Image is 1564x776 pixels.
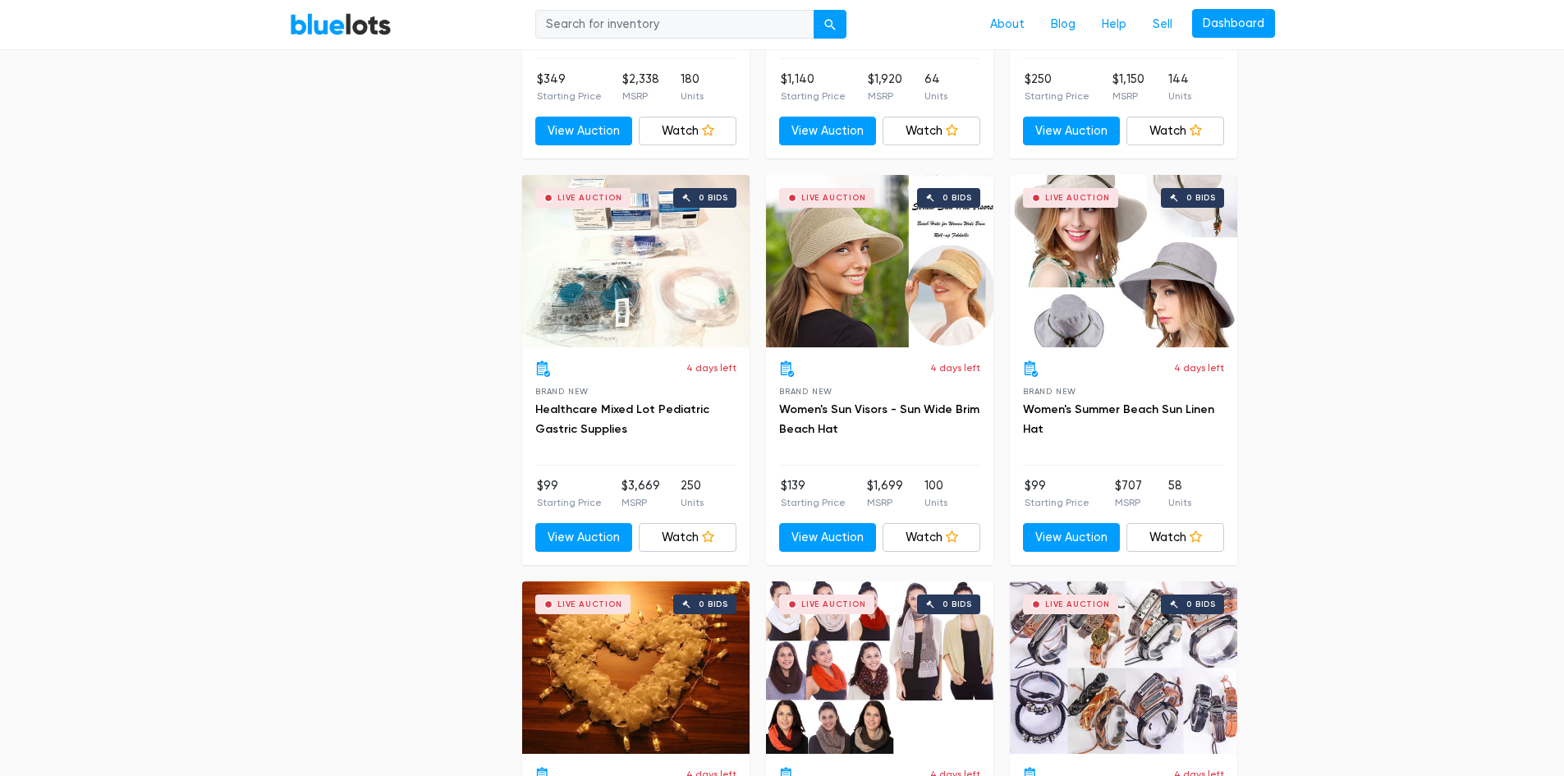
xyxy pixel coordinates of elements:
a: Watch [1126,523,1224,553]
li: $139 [781,477,846,510]
p: 4 days left [686,360,736,375]
a: Healthcare Mixed Lot Pediatric Gastric Supplies [535,402,709,436]
span: Brand New [779,387,832,396]
li: $2,338 [622,71,659,103]
li: 144 [1168,71,1191,103]
p: Starting Price [537,495,602,510]
a: About [977,9,1038,40]
a: Watch [639,523,736,553]
a: Watch [883,523,980,553]
div: Live Auction [1045,194,1110,202]
li: $1,920 [868,71,902,103]
div: Live Auction [801,194,866,202]
p: Starting Price [1025,495,1089,510]
a: Live Auction 0 bids [522,175,750,347]
a: Live Auction 0 bids [1010,581,1237,754]
p: Starting Price [781,89,846,103]
a: Sell [1140,9,1186,40]
span: Brand New [535,387,589,396]
p: Starting Price [537,89,602,103]
li: 100 [924,477,947,510]
a: Dashboard [1192,9,1275,39]
a: Live Auction 0 bids [766,175,993,347]
li: $1,150 [1112,71,1144,103]
a: BlueLots [290,12,392,36]
p: MSRP [867,495,903,510]
div: Live Auction [557,194,622,202]
div: 0 bids [943,600,972,608]
p: Units [681,495,704,510]
div: 0 bids [943,194,972,202]
li: 64 [924,71,947,103]
p: Units [681,89,704,103]
a: Live Auction 0 bids [522,581,750,754]
a: Watch [1126,117,1224,146]
li: $349 [537,71,602,103]
p: Starting Price [1025,89,1089,103]
p: MSRP [621,495,660,510]
li: $1,140 [781,71,846,103]
div: Live Auction [801,600,866,608]
a: View Auction [1023,117,1121,146]
div: 0 bids [1186,600,1216,608]
p: 4 days left [1174,360,1224,375]
a: Live Auction 0 bids [766,581,993,754]
p: Units [1168,89,1191,103]
a: View Auction [1023,523,1121,553]
p: 4 days left [930,360,980,375]
a: Blog [1038,9,1089,40]
a: View Auction [779,117,877,146]
p: Units [1168,495,1191,510]
li: $1,699 [867,477,903,510]
li: $99 [537,477,602,510]
li: $99 [1025,477,1089,510]
li: 180 [681,71,704,103]
span: Brand New [1023,387,1076,396]
p: MSRP [622,89,659,103]
p: MSRP [1115,495,1142,510]
li: $3,669 [621,477,660,510]
a: Watch [639,117,736,146]
li: $707 [1115,477,1142,510]
p: MSRP [1112,89,1144,103]
a: Help [1089,9,1140,40]
input: Search for inventory [535,10,814,39]
a: View Auction [535,523,633,553]
p: Starting Price [781,495,846,510]
a: Women's Summer Beach Sun Linen Hat [1023,402,1214,436]
a: Watch [883,117,980,146]
a: Live Auction 0 bids [1010,175,1237,347]
a: View Auction [779,523,877,553]
div: 0 bids [699,194,728,202]
a: View Auction [535,117,633,146]
li: 250 [681,477,704,510]
li: 58 [1168,477,1191,510]
li: $250 [1025,71,1089,103]
div: 0 bids [699,600,728,608]
div: 0 bids [1186,194,1216,202]
p: Units [924,495,947,510]
p: Units [924,89,947,103]
div: Live Auction [557,600,622,608]
div: Live Auction [1045,600,1110,608]
a: Women's Sun Visors - Sun Wide Brim Beach Hat [779,402,979,436]
p: MSRP [868,89,902,103]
